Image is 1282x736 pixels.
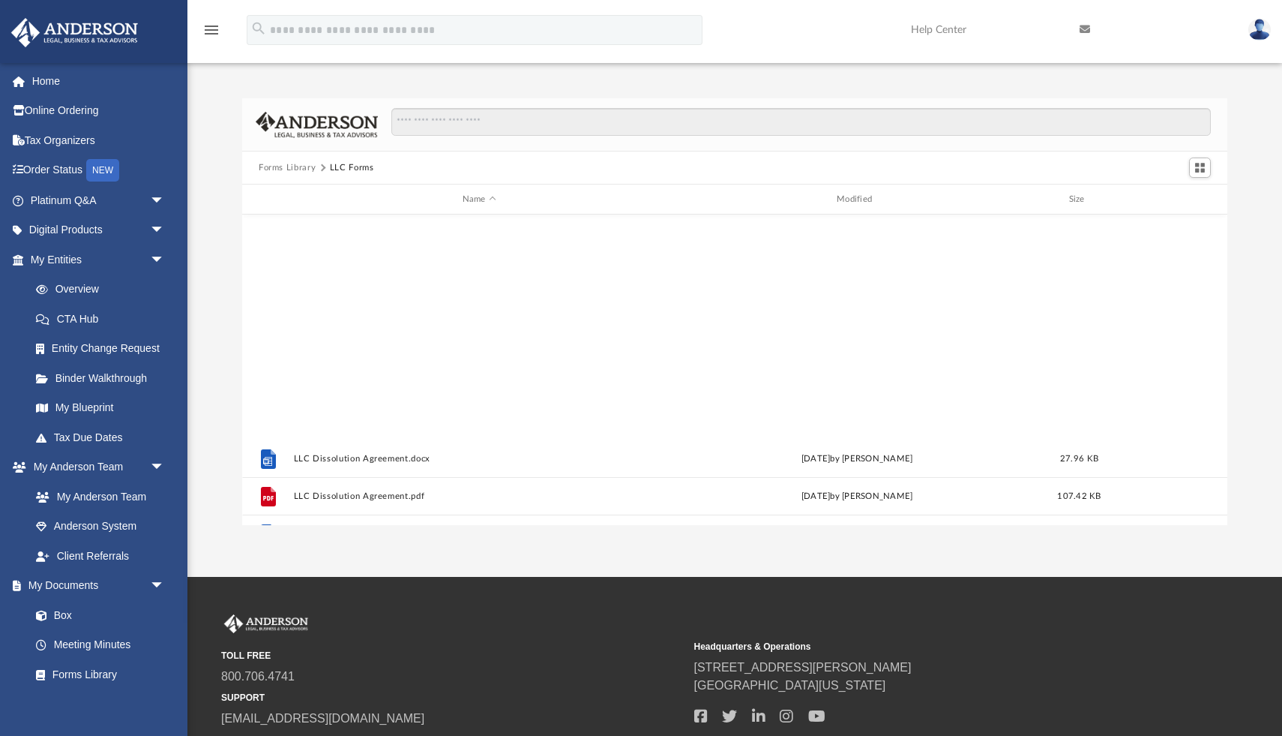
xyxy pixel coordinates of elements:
div: Size [1050,193,1110,206]
a: Tax Due Dates [21,422,187,452]
a: Home [10,66,187,96]
div: id [249,193,286,206]
img: Anderson Advisors Platinum Portal [221,614,311,634]
a: menu [202,29,220,39]
a: Client Referrals [21,541,180,571]
div: NEW [86,159,119,182]
img: Anderson Advisors Platinum Portal [7,18,142,47]
a: Anderson System [21,512,180,542]
a: My Documentsarrow_drop_down [10,571,180,601]
a: CTA Hub [21,304,187,334]
a: [STREET_ADDRESS][PERSON_NAME] [694,661,912,674]
a: Meeting Minutes [21,630,180,660]
img: User Pic [1248,19,1271,41]
a: [EMAIL_ADDRESS][DOMAIN_NAME] [221,712,424,725]
a: Digital Productsarrow_drop_down [10,215,187,245]
a: Online Ordering [10,96,187,126]
a: 800.706.4741 [221,670,295,683]
div: grid [242,215,1227,526]
div: [DATE] by [PERSON_NAME] [672,452,1043,466]
a: My Blueprint [21,393,180,423]
span: 107.42 KB [1057,492,1101,500]
a: Forms Library [21,659,172,689]
input: Search files and folders [391,108,1211,137]
i: search [250,20,267,37]
button: LLC Dissolution Agreement.pdf [294,491,665,501]
div: id [1116,193,1221,206]
small: TOLL FREE [221,649,684,662]
a: My Anderson Teamarrow_drop_down [10,452,180,482]
a: Order StatusNEW [10,155,187,186]
div: Modified [671,193,1043,206]
a: Tax Organizers [10,125,187,155]
a: My Anderson Team [21,482,172,512]
a: Overview [21,275,187,305]
button: LLC Dissolution Agreement.docx [294,454,665,464]
span: arrow_drop_down [150,452,180,483]
span: arrow_drop_down [150,215,180,246]
span: 27.96 KB [1060,455,1098,463]
a: Platinum Q&Aarrow_drop_down [10,185,187,215]
button: Switch to Grid View [1189,158,1212,179]
div: Name [293,193,665,206]
a: My Entitiesarrow_drop_down [10,245,187,275]
button: Forms Library [259,161,316,175]
a: Entity Change Request [21,334,187,364]
i: menu [202,21,220,39]
button: LLC Forms [330,161,374,175]
div: [DATE] by [PERSON_NAME] [672,490,1043,503]
small: SUPPORT [221,691,684,704]
a: Binder Walkthrough [21,363,187,393]
span: arrow_drop_down [150,185,180,216]
a: [GEOGRAPHIC_DATA][US_STATE] [694,679,886,692]
a: Box [21,600,172,630]
small: Headquarters & Operations [694,640,1157,653]
span: arrow_drop_down [150,571,180,602]
span: arrow_drop_down [150,245,180,275]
